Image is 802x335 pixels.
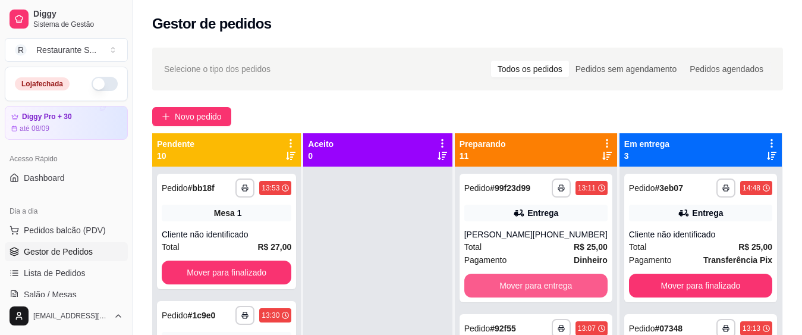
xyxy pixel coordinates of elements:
p: Preparando [460,138,506,150]
div: Entrega [527,207,558,219]
span: Total [162,240,180,253]
a: Dashboard [5,168,128,187]
div: Todos os pedidos [491,61,569,77]
div: 1 [237,207,242,219]
div: Cliente não identificado [162,228,291,240]
strong: Dinheiro [574,255,608,265]
span: Pedido [629,324,655,333]
div: Cliente não identificado [629,228,772,240]
span: Sistema de Gestão [33,20,123,29]
h2: Gestor de pedidos [152,14,272,33]
span: Pedidos balcão (PDV) [24,224,106,236]
span: Novo pedido [175,110,222,123]
span: [EMAIL_ADDRESS][DOMAIN_NAME] [33,311,109,321]
span: Selecione o tipo dos pedidos [164,62,271,76]
span: plus [162,112,170,121]
strong: R$ 25,00 [574,242,608,252]
span: Pedido [162,311,188,320]
strong: R$ 27,00 [258,242,292,252]
span: Pedido [464,324,490,333]
span: Salão / Mesas [24,289,77,300]
span: Pedido [162,183,188,193]
div: Loja fechada [15,77,70,90]
button: [EMAIL_ADDRESS][DOMAIN_NAME] [5,302,128,330]
button: Alterar Status [92,77,118,91]
a: Lista de Pedidos [5,264,128,283]
span: Pagamento [629,253,672,267]
div: [PERSON_NAME] [464,228,533,240]
strong: # bb18f [188,183,215,193]
p: 11 [460,150,506,162]
strong: # 92f55 [490,324,516,333]
p: Em entrega [624,138,669,150]
strong: # 3eb07 [655,183,683,193]
strong: R$ 25,00 [738,242,772,252]
span: Diggy [33,9,123,20]
button: Mover para entrega [464,274,608,298]
strong: # 1c9e0 [188,311,216,320]
span: Mesa [214,207,235,219]
a: DiggySistema de Gestão [5,5,128,33]
div: Entrega [692,207,723,219]
div: 13:30 [262,311,279,320]
div: [PHONE_NUMBER] [533,228,608,240]
button: Select a team [5,38,128,62]
span: Pagamento [464,253,507,267]
button: Mover para finalizado [162,261,291,284]
div: Acesso Rápido [5,149,128,168]
p: Aceito [308,138,334,150]
div: 13:11 [578,183,596,193]
div: Dia a dia [5,202,128,221]
span: Pedido [464,183,490,193]
p: Pendente [157,138,194,150]
a: Gestor de Pedidos [5,242,128,261]
div: Pedidos sem agendamento [569,61,683,77]
button: Mover para finalizado [629,274,772,298]
strong: # 99f23d99 [490,183,530,193]
button: Pedidos balcão (PDV) [5,221,128,240]
span: Total [464,240,482,253]
span: R [15,44,27,56]
div: 14:48 [743,183,760,193]
span: Pedido [629,183,655,193]
a: Salão / Mesas [5,285,128,304]
div: Pedidos agendados [683,61,770,77]
article: até 08/09 [20,124,49,133]
div: 13:13 [743,324,760,333]
span: Lista de Pedidos [24,267,86,279]
span: Gestor de Pedidos [24,246,93,258]
div: Restaurante S ... [36,44,96,56]
span: Total [629,240,647,253]
article: Diggy Pro + 30 [22,112,72,121]
span: Dashboard [24,172,65,184]
strong: # 07348 [655,324,683,333]
a: Diggy Pro + 30até 08/09 [5,106,128,140]
div: 13:07 [578,324,596,333]
p: 3 [624,150,669,162]
p: 0 [308,150,334,162]
strong: Transferência Pix [703,255,772,265]
button: Novo pedido [152,107,231,126]
p: 10 [157,150,194,162]
div: 13:53 [262,183,279,193]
